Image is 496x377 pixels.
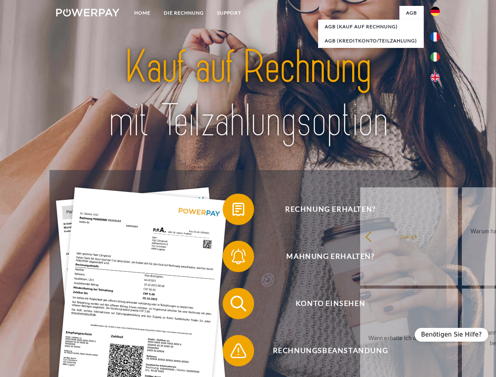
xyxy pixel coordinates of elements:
[234,335,426,366] span: Rechnungsbeanstandung
[223,194,427,225] button: Rechnung erhalten?
[399,6,424,20] a: agb
[223,288,427,319] button: Konto einsehen
[234,194,426,225] span: Rechnung erhalten?
[415,328,488,342] div: Benötigen Sie Hilfe?
[56,9,119,16] img: logo-powerpay-white.svg
[210,6,248,20] a: SUPPORT
[318,20,424,34] a: AGB (Kauf auf Rechnung)
[229,247,248,266] img: qb_bell.svg
[234,241,426,272] span: Mahnung erhalten?
[128,6,157,20] a: Home
[229,294,248,313] img: qb_search.svg
[229,341,248,361] img: qb_warning.svg
[229,199,248,219] img: qb_bill.svg
[430,52,440,62] img: it
[75,38,421,150] img: title-powerpay_de.svg
[223,335,427,366] button: Rechnungsbeanstandung
[365,231,453,242] div: zurück
[365,332,453,343] div: Wann erhalte ich die Rechnung?
[157,6,210,20] a: DIE RECHNUNG
[234,288,426,319] span: Konto einsehen
[430,32,440,42] img: fr
[430,73,440,82] img: en
[223,241,427,272] button: Mahnung erhalten?
[318,34,424,48] a: AGB (Kreditkonto/Teilzahlung)
[430,7,440,16] img: de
